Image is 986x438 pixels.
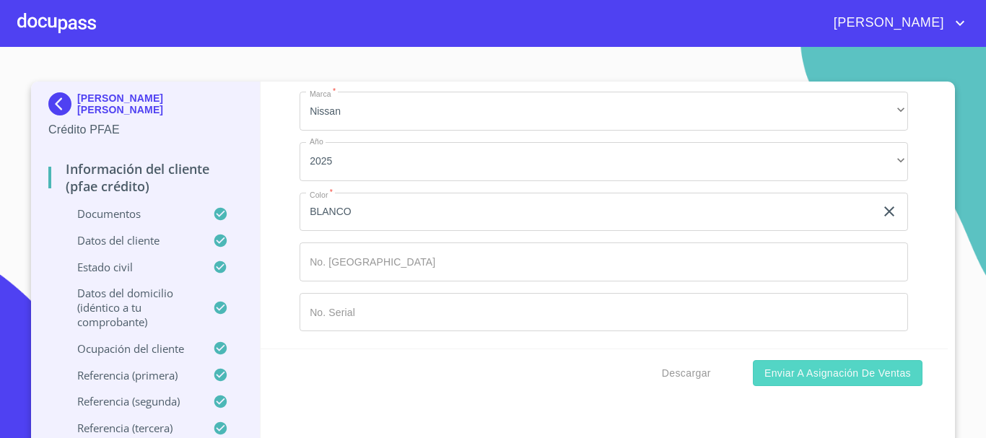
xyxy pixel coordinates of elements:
[753,360,922,387] button: Enviar a Asignación de Ventas
[48,368,213,382] p: Referencia (primera)
[48,206,213,221] p: Documentos
[300,142,908,181] div: 2025
[48,233,213,248] p: Datos del cliente
[48,394,213,408] p: Referencia (segunda)
[48,421,213,435] p: Referencia (tercera)
[656,360,717,387] button: Descargar
[823,12,969,35] button: account of current user
[881,203,898,220] button: clear input
[48,341,213,356] p: Ocupación del Cliente
[77,92,243,115] p: [PERSON_NAME] [PERSON_NAME]
[48,286,213,329] p: Datos del domicilio (idéntico a tu comprobante)
[48,92,243,121] div: [PERSON_NAME] [PERSON_NAME]
[48,260,213,274] p: Estado Civil
[823,12,951,35] span: [PERSON_NAME]
[48,121,243,139] p: Crédito PFAE
[48,160,243,195] p: Información del cliente (PFAE crédito)
[300,92,908,131] div: Nissan
[48,92,77,115] img: Docupass spot blue
[662,364,711,382] span: Descargar
[764,364,911,382] span: Enviar a Asignación de Ventas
